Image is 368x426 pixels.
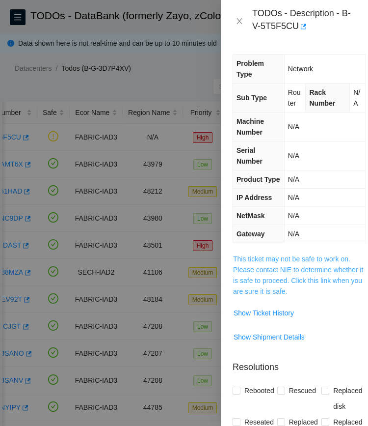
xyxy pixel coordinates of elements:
span: NetMask [237,212,265,220]
button: Close [233,17,246,26]
span: Show Ticket History [234,308,294,318]
span: N/A [288,152,299,160]
span: Gateway [237,230,265,238]
span: Replaced disk [329,383,366,414]
span: Rack Number [309,88,335,107]
span: N/A [288,175,299,183]
p: Resolutions [233,353,366,374]
button: Show Ticket History [233,305,294,321]
button: Show Shipment Details [233,329,305,345]
span: Problem Type [237,59,264,78]
span: N/A [288,212,299,220]
span: Show Shipment Details [234,332,305,342]
a: This ticket may not be safe to work on. Please contact NIE to determine whether it is safe to pro... [233,255,363,295]
span: Serial Number [237,146,263,165]
span: Network [288,65,313,73]
span: N/A [288,194,299,201]
span: Rescued [285,383,320,398]
div: TODOs - Description - B-V-5T5F5CU [252,8,356,34]
span: Sub Type [237,94,267,102]
span: N/A [288,230,299,238]
span: Rebooted [240,383,278,398]
span: IP Address [237,194,272,201]
span: close [236,17,243,25]
span: N/A [288,123,299,131]
span: N/A [353,88,360,107]
span: Product Type [237,175,280,183]
span: Router [288,88,301,107]
span: Machine Number [237,117,264,136]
